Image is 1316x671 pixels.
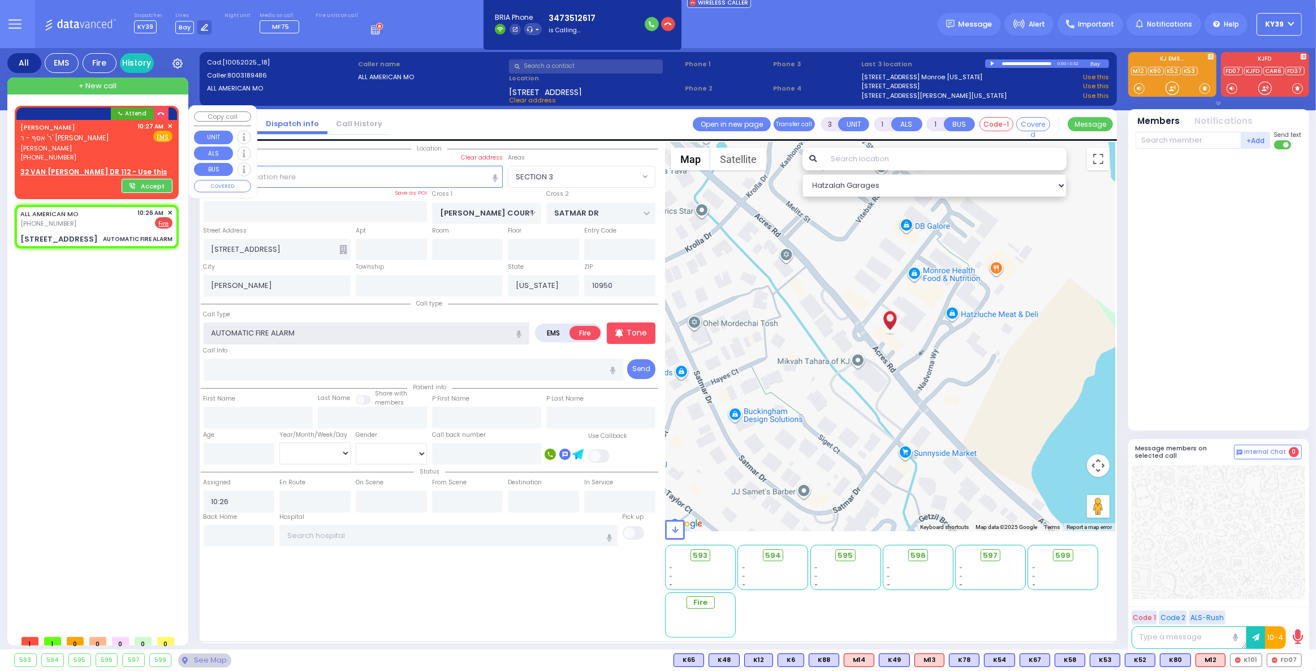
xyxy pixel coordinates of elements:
div: K58 [1055,653,1085,667]
button: Notifications [1195,115,1253,128]
span: Alert [1029,19,1045,29]
a: KJFD [1244,67,1262,75]
label: Call Info [204,346,228,355]
div: M13 [914,653,944,667]
button: Toggle fullscreen view [1087,148,1110,170]
button: Code-1 [980,117,1013,131]
a: Dispatch info [257,118,327,129]
span: Other building occupants [339,245,347,254]
span: 0 [135,637,152,646]
label: Floor [508,226,521,235]
span: ✕ [167,208,172,218]
span: KY39 [1266,19,1284,29]
button: Attend [111,107,154,120]
div: BLS [1020,653,1050,667]
label: Use Callback [588,432,627,441]
label: First Name [204,394,236,403]
span: 597 [983,550,998,561]
button: Internal Chat 0 [1234,445,1302,459]
div: K101 [1230,653,1262,667]
button: Send [627,359,655,379]
a: [STREET_ADDRESS] Monroe [US_STATE] [861,72,983,82]
button: Accept [122,179,172,193]
label: Assigned [204,478,231,487]
a: ALL AMERICAN MO [20,209,79,218]
input: Search member [1136,132,1241,149]
span: - [1032,572,1035,580]
h5: Message members on selected call [1136,445,1234,459]
div: BLS [879,653,910,667]
a: K80 [1148,67,1164,75]
span: [PERSON_NAME] [20,144,134,153]
label: State [508,263,524,272]
div: BLS [709,653,740,667]
div: BLS [949,653,980,667]
span: - [887,580,890,589]
button: KY39 [1257,13,1302,36]
span: 0 [112,637,129,646]
div: 599 [150,654,171,666]
button: Copy call [194,111,251,122]
span: Status [414,467,445,476]
label: Last Name [318,394,350,403]
div: M12 [1196,653,1226,667]
span: - [814,572,818,580]
div: K80 [1160,653,1191,667]
label: En Route [279,478,305,487]
a: [PERSON_NAME] [20,123,75,132]
div: K12 [744,653,773,667]
div: K67 [1020,653,1050,667]
label: From Scene [432,478,467,487]
span: - [670,564,673,572]
div: BLS [1090,653,1120,667]
span: Bay [175,21,194,34]
div: [STREET_ADDRESS] [20,234,98,245]
a: M12 [1131,67,1147,75]
span: members [375,398,404,407]
img: red-radio-icon.svg [1235,657,1241,663]
div: K65 [674,653,704,667]
span: 0 [157,637,174,646]
div: BLS [744,653,773,667]
div: EMS [45,53,79,73]
span: - [887,564,890,572]
button: Code 2 [1159,610,1187,625]
label: Caller name [358,59,505,69]
a: Use this [1083,91,1109,101]
div: BLS [1125,653,1155,667]
label: Apt [356,226,366,235]
div: 593 [15,654,36,666]
a: Open this area in Google Maps (opens a new window) [668,517,705,531]
span: - [814,564,818,572]
span: KY39 [134,20,157,33]
span: 10:26 AM [138,209,164,217]
label: Township [356,263,384,272]
button: Covered [1016,117,1050,131]
span: SECTION 3 [508,166,655,187]
div: ALS [914,653,944,667]
span: Phone 4 [773,84,857,93]
span: Important [1078,19,1114,29]
div: BLS [984,653,1015,667]
label: Cross 2 [546,190,569,199]
input: Search a contact [509,59,663,74]
span: 0 [89,637,106,646]
u: 32 VAN [PERSON_NAME] DR 112 - Use this [20,167,167,177]
span: - [814,580,818,589]
a: K52 [1165,67,1181,75]
button: Map camera controls [1087,454,1110,477]
span: - [742,580,745,589]
u: Fire [159,220,169,228]
span: Clear address [509,96,556,105]
button: +Add [1241,132,1271,149]
img: Logo [45,17,120,31]
div: All [7,53,41,73]
span: 1 [21,637,38,646]
label: ZIP [584,263,593,272]
img: Google [668,517,705,531]
span: 0 [67,637,84,646]
span: ✕ [167,122,172,131]
div: K6 [778,653,804,667]
span: - [960,580,963,589]
div: K78 [949,653,980,667]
